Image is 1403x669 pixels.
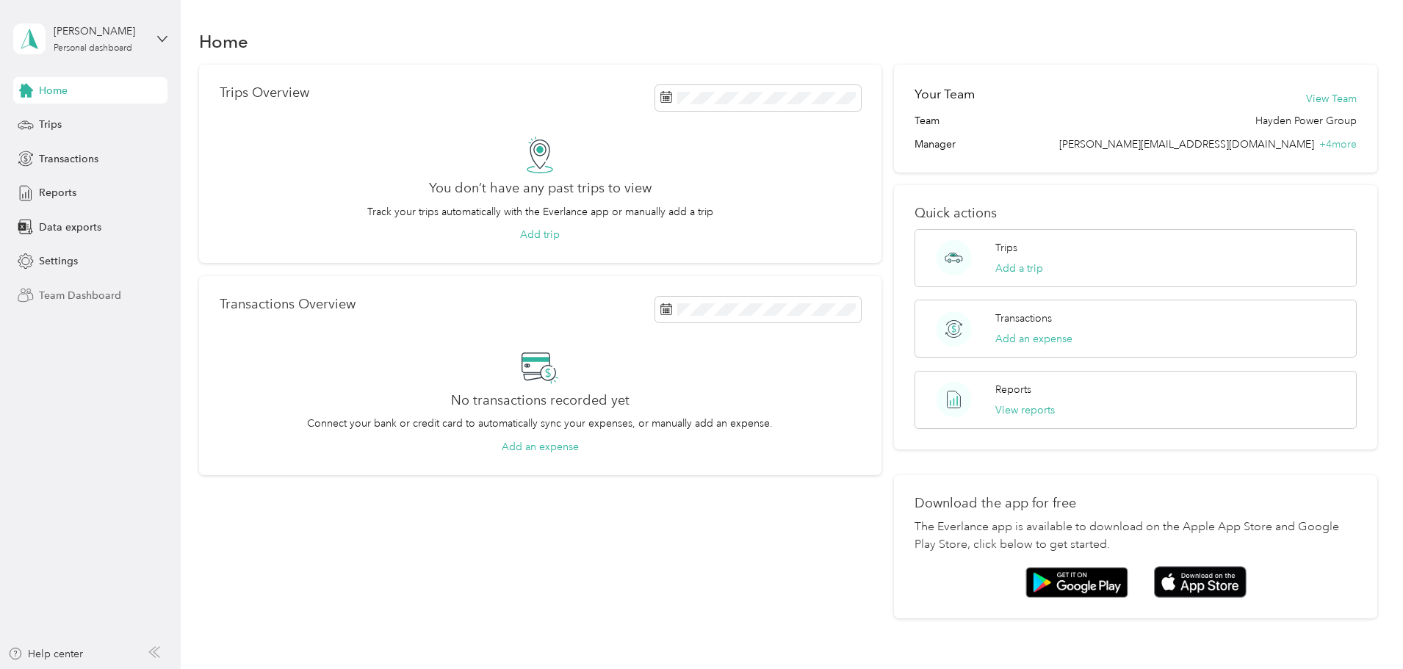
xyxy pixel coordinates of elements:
p: Trips Overview [220,85,309,101]
iframe: Everlance-gr Chat Button Frame [1321,587,1403,669]
span: Team [915,113,939,129]
img: App store [1154,566,1247,598]
span: Trips [39,117,62,132]
p: The Everlance app is available to download on the Apple App Store and Google Play Store, click be... [915,518,1357,554]
button: View Team [1306,91,1357,106]
button: View reports [995,402,1055,418]
p: Transactions [995,311,1052,326]
span: Team Dashboard [39,288,121,303]
p: Trips [995,240,1017,256]
h2: No transactions recorded yet [451,393,630,408]
span: Hayden Power Group [1255,113,1357,129]
span: Data exports [39,220,101,235]
h2: You don’t have any past trips to view [429,181,652,196]
h1: Home [199,34,248,49]
span: [PERSON_NAME][EMAIL_ADDRESS][DOMAIN_NAME] [1059,138,1314,151]
div: [PERSON_NAME] [54,23,145,39]
span: + 4 more [1319,138,1357,151]
p: Connect your bank or credit card to automatically sync your expenses, or manually add an expense. [307,416,773,431]
img: Google play [1025,567,1128,598]
span: Settings [39,253,78,269]
span: Transactions [39,151,98,167]
div: Personal dashboard [54,44,132,53]
button: Add an expense [502,439,579,455]
p: Reports [995,382,1031,397]
button: Add trip [520,227,560,242]
span: Home [39,83,68,98]
button: Add a trip [995,261,1043,276]
p: Quick actions [915,206,1357,221]
span: Reports [39,185,76,200]
p: Transactions Overview [220,297,356,312]
p: Download the app for free [915,496,1357,511]
p: Track your trips automatically with the Everlance app or manually add a trip [367,204,713,220]
span: Manager [915,137,956,152]
button: Help center [8,646,83,662]
h2: Your Team [915,85,975,104]
button: Add an expense [995,331,1072,347]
